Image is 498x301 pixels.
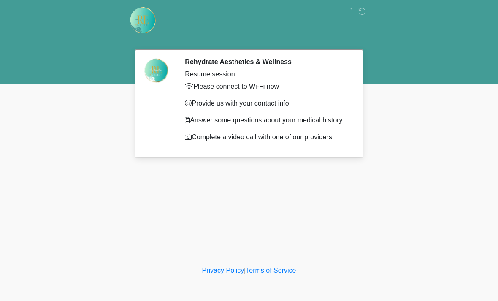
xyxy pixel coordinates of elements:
div: Resume session... [185,69,348,79]
p: Please connect to Wi-Fi now [185,81,348,92]
a: Privacy Policy [202,267,244,274]
p: Provide us with your contact info [185,98,348,108]
p: Answer some questions about your medical history [185,115,348,125]
h2: Rehydrate Aesthetics & Wellness [185,58,348,66]
p: Complete a video call with one of our providers [185,132,348,142]
img: Agent Avatar [143,58,169,83]
a: | [244,267,246,274]
a: Terms of Service [246,267,296,274]
img: Rehydrate Aesthetics & Wellness Logo [129,6,157,34]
